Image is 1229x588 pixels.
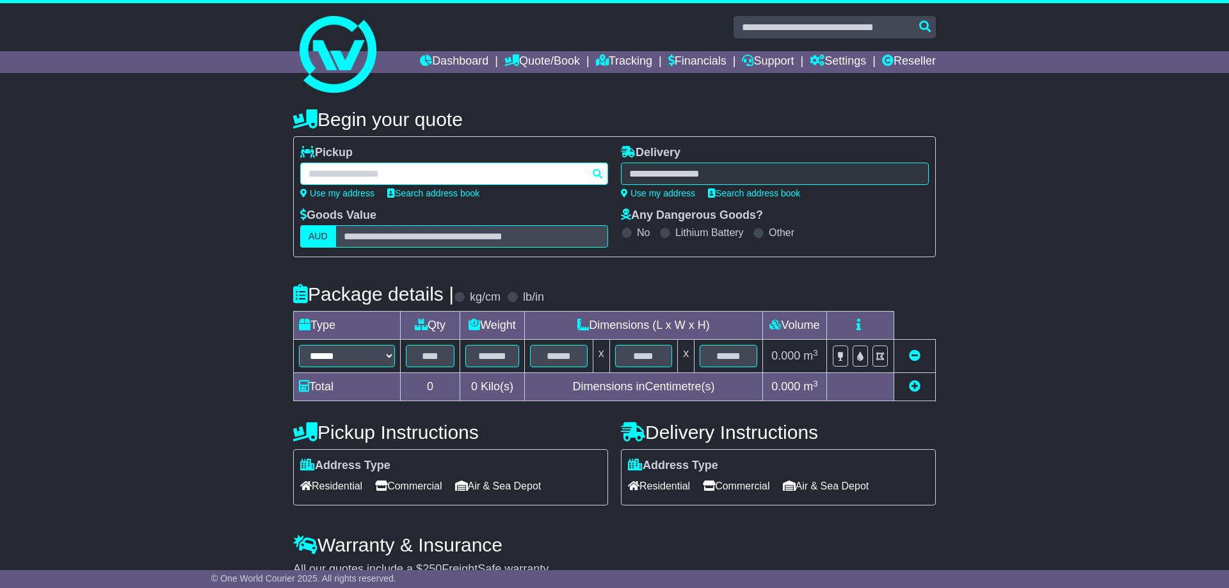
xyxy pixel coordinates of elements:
td: Volume [762,312,826,340]
a: Financials [668,51,727,73]
label: AUD [300,225,336,248]
span: 0 [471,380,478,393]
label: Pickup [300,146,353,160]
span: Commercial [375,476,442,496]
a: Use my address [621,188,695,198]
label: Delivery [621,146,680,160]
label: Address Type [300,459,390,473]
a: Support [742,51,794,73]
a: Tracking [596,51,652,73]
span: Residential [300,476,362,496]
a: Search address book [387,188,479,198]
td: x [678,340,695,373]
td: 0 [401,373,460,401]
a: Search address book [708,188,800,198]
span: 0.000 [771,349,800,362]
label: lb/in [523,290,544,305]
a: Remove this item [909,349,920,362]
td: x [593,340,609,373]
td: Dimensions in Centimetre(s) [524,373,762,401]
div: All our quotes include a $ FreightSafe warranty. [293,562,936,576]
a: Quote/Book [504,51,580,73]
td: Qty [401,312,460,340]
label: Lithium Battery [675,226,744,239]
td: Dimensions (L x W x H) [524,312,762,340]
sup: 3 [813,379,818,388]
span: © One World Courier 2025. All rights reserved. [211,573,396,584]
h4: Pickup Instructions [293,422,608,443]
td: Weight [460,312,525,340]
span: 0.000 [771,380,800,393]
a: Settings [810,51,866,73]
span: m [803,380,818,393]
typeahead: Please provide city [300,163,608,185]
sup: 3 [813,348,818,358]
span: Commercial [703,476,769,496]
a: Reseller [882,51,936,73]
label: kg/cm [470,290,501,305]
label: Goods Value [300,209,376,223]
span: Residential [628,476,690,496]
span: Air & Sea Depot [783,476,869,496]
td: Kilo(s) [460,373,525,401]
a: Dashboard [420,51,488,73]
h4: Warranty & Insurance [293,534,936,555]
span: m [803,349,818,362]
h4: Delivery Instructions [621,422,936,443]
h4: Begin your quote [293,109,936,130]
h4: Package details | [293,283,454,305]
span: 250 [422,562,442,575]
td: Total [294,373,401,401]
label: No [637,226,650,239]
label: Other [769,226,794,239]
label: Any Dangerous Goods? [621,209,763,223]
span: Air & Sea Depot [455,476,542,496]
a: Add new item [909,380,920,393]
label: Address Type [628,459,718,473]
td: Type [294,312,401,340]
a: Use my address [300,188,374,198]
